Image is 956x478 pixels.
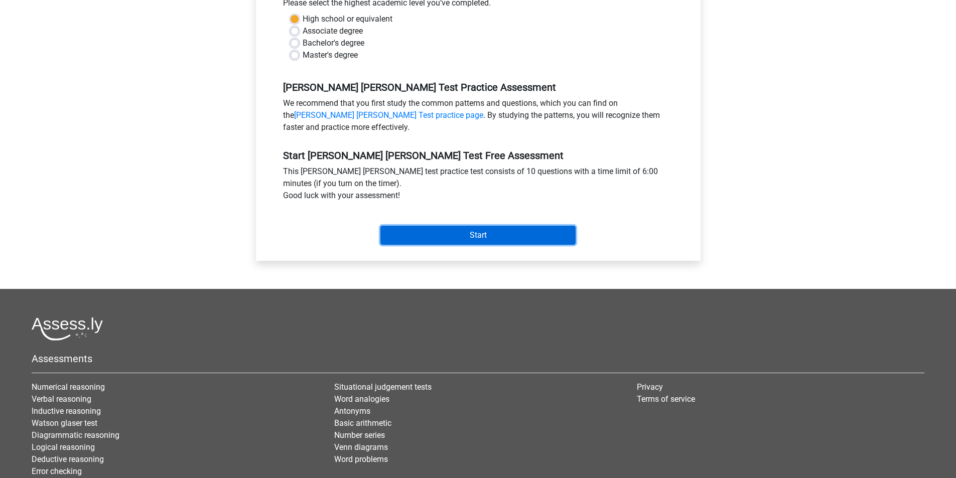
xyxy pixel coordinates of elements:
a: Diagrammatic reasoning [32,430,119,440]
a: Word problems [334,454,388,464]
a: Basic arithmetic [334,418,391,428]
a: Inductive reasoning [32,406,101,416]
a: Venn diagrams [334,442,388,452]
a: Terms of service [637,394,695,404]
h5: [PERSON_NAME] [PERSON_NAME] Test Practice Assessment [283,81,673,93]
a: Watson glaser test [32,418,97,428]
label: Bachelor's degree [303,37,364,49]
a: Word analogies [334,394,389,404]
h5: Assessments [32,353,924,365]
a: Situational judgement tests [334,382,432,392]
a: Verbal reasoning [32,394,91,404]
input: Start [380,226,576,245]
h5: Start [PERSON_NAME] [PERSON_NAME] Test Free Assessment [283,149,673,162]
a: Logical reasoning [32,442,95,452]
div: This [PERSON_NAME] [PERSON_NAME] test practice test consists of 10 questions with a time limit of... [276,166,681,206]
div: We recommend that you first study the common patterns and questions, which you can find on the . ... [276,97,681,137]
a: Number series [334,430,385,440]
label: High school or equivalent [303,13,392,25]
label: Associate degree [303,25,363,37]
a: Deductive reasoning [32,454,104,464]
img: Assessly logo [32,317,103,341]
a: Privacy [637,382,663,392]
a: Numerical reasoning [32,382,105,392]
a: [PERSON_NAME] [PERSON_NAME] Test practice page [294,110,483,120]
label: Master's degree [303,49,358,61]
a: Antonyms [334,406,370,416]
a: Error checking [32,466,82,476]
